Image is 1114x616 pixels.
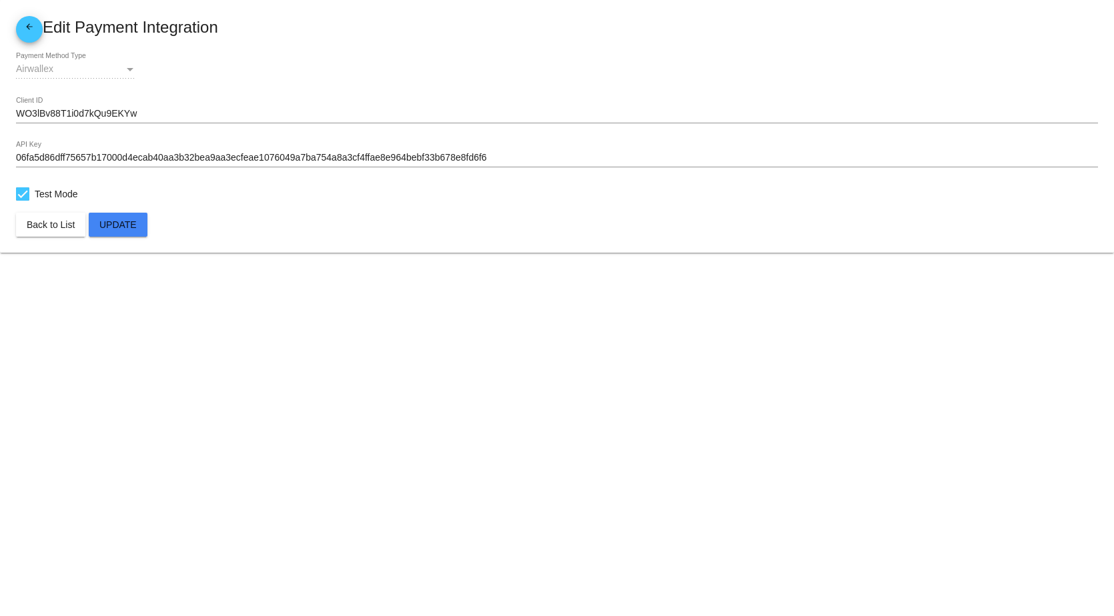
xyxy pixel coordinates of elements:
[16,153,1098,163] input: API Key
[89,213,147,237] button: Update
[16,109,1098,119] input: Client ID
[16,64,136,75] mat-select: Payment Method Type
[16,213,85,237] button: Back to List
[27,219,75,230] span: Back to List
[35,186,78,202] span: Test Mode
[99,219,137,230] span: Update
[16,63,53,74] span: Airwallex
[16,16,1098,43] mat-card-title: Edit Payment Integration
[21,22,37,38] mat-icon: arrow_back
